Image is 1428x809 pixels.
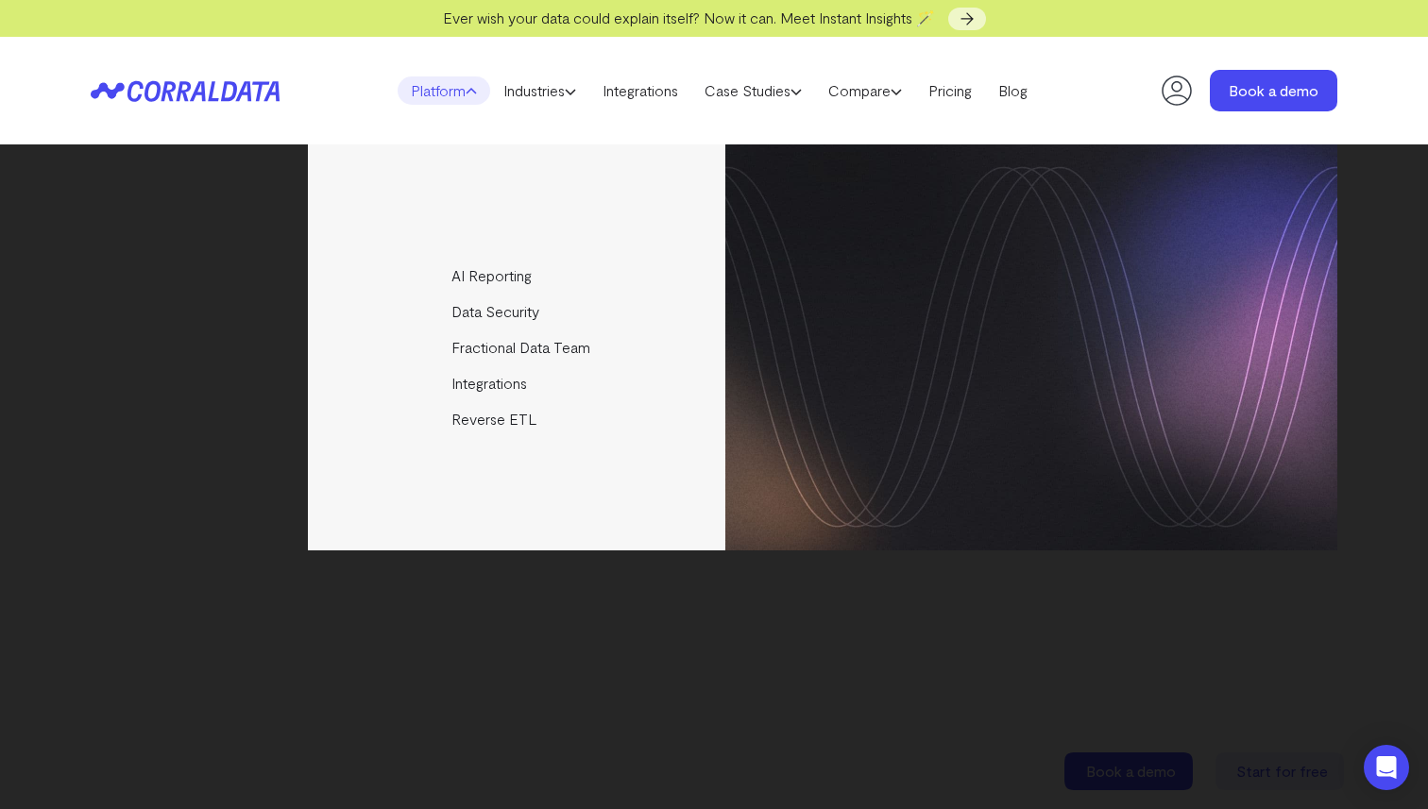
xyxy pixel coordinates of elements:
[985,76,1041,105] a: Blog
[815,76,915,105] a: Compare
[1210,70,1337,111] a: Book a demo
[443,8,935,26] span: Ever wish your data could explain itself? Now it can. Meet Instant Insights 🪄
[691,76,815,105] a: Case Studies
[308,258,728,294] a: AI Reporting
[308,294,728,329] a: Data Security
[308,401,728,437] a: Reverse ETL
[398,76,490,105] a: Platform
[308,329,728,365] a: Fractional Data Team
[1364,745,1409,790] div: Open Intercom Messenger
[490,76,589,105] a: Industries
[308,365,728,401] a: Integrations
[915,76,985,105] a: Pricing
[589,76,691,105] a: Integrations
